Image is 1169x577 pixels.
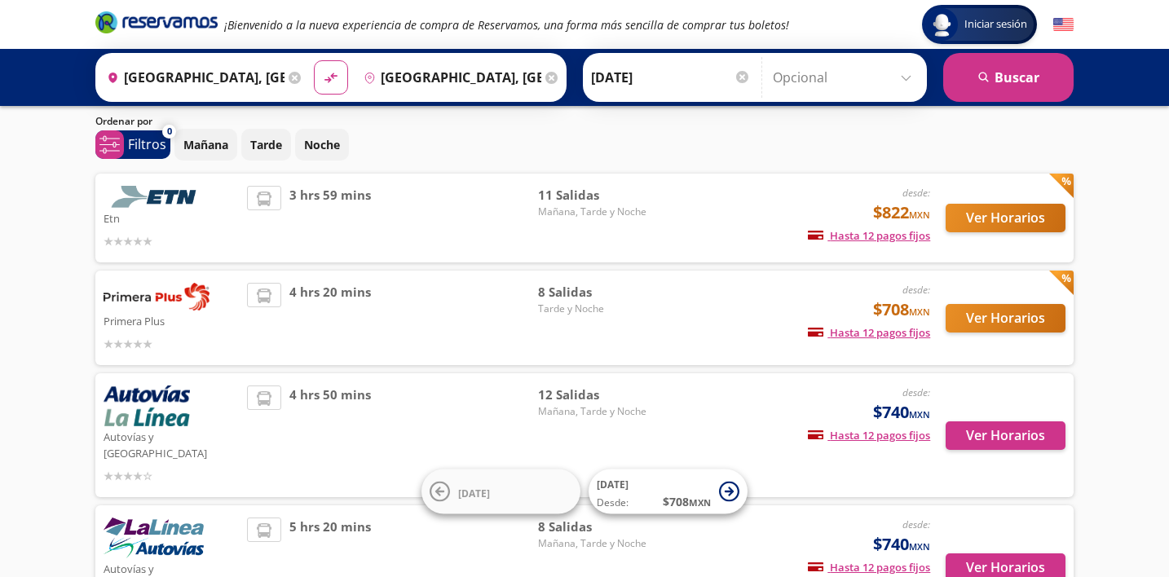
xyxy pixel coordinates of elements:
[100,57,285,98] input: Buscar Origen
[902,518,930,531] em: desde:
[873,200,930,225] span: $822
[538,302,652,316] span: Tarde y Noche
[304,136,340,153] p: Noche
[946,421,1065,450] button: Ver Horarios
[104,311,239,330] p: Primera Plus
[421,469,580,514] button: [DATE]
[167,125,172,139] span: 0
[591,57,751,98] input: Elegir Fecha
[689,496,711,509] small: MXN
[104,426,239,461] p: Autovías y [GEOGRAPHIC_DATA]
[902,385,930,399] em: desde:
[538,205,652,219] span: Mañana, Tarde y Noche
[104,208,239,227] p: Etn
[295,129,349,161] button: Noche
[538,404,652,419] span: Mañana, Tarde y Noche
[909,306,930,318] small: MXN
[909,540,930,553] small: MXN
[902,283,930,297] em: desde:
[538,536,652,551] span: Mañana, Tarde y Noche
[943,53,1074,102] button: Buscar
[104,518,204,558] img: Autovías y La Línea
[808,325,930,340] span: Hasta 12 pagos fijos
[104,186,210,208] img: Etn
[289,186,371,250] span: 3 hrs 59 mins
[808,560,930,575] span: Hasta 12 pagos fijos
[538,186,652,205] span: 11 Salidas
[808,228,930,243] span: Hasta 12 pagos fijos
[946,304,1065,333] button: Ver Horarios
[909,209,930,221] small: MXN
[241,129,291,161] button: Tarde
[773,57,919,98] input: Opcional
[589,469,748,514] button: [DATE]Desde:$708MXN
[224,17,789,33] em: ¡Bienvenido a la nueva experiencia de compra de Reservamos, una forma más sencilla de comprar tus...
[95,114,152,129] p: Ordenar por
[250,136,282,153] p: Tarde
[538,518,652,536] span: 8 Salidas
[95,10,218,39] a: Brand Logo
[873,532,930,557] span: $740
[357,57,541,98] input: Buscar Destino
[95,130,170,159] button: 0Filtros
[104,385,190,426] img: Autovías y La Línea
[808,428,930,443] span: Hasta 12 pagos fijos
[538,283,652,302] span: 8 Salidas
[663,493,711,510] span: $ 708
[95,10,218,34] i: Brand Logo
[902,186,930,200] em: desde:
[174,129,237,161] button: Mañana
[128,134,166,154] p: Filtros
[1053,15,1074,35] button: English
[873,297,930,322] span: $708
[458,486,490,500] span: [DATE]
[873,400,930,425] span: $740
[909,408,930,421] small: MXN
[104,283,210,311] img: Primera Plus
[597,496,629,510] span: Desde:
[289,283,371,353] span: 4 hrs 20 mins
[597,478,629,491] span: [DATE]
[183,136,228,153] p: Mañana
[958,16,1034,33] span: Iniciar sesión
[538,385,652,404] span: 12 Salidas
[946,204,1065,232] button: Ver Horarios
[289,385,371,485] span: 4 hrs 50 mins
